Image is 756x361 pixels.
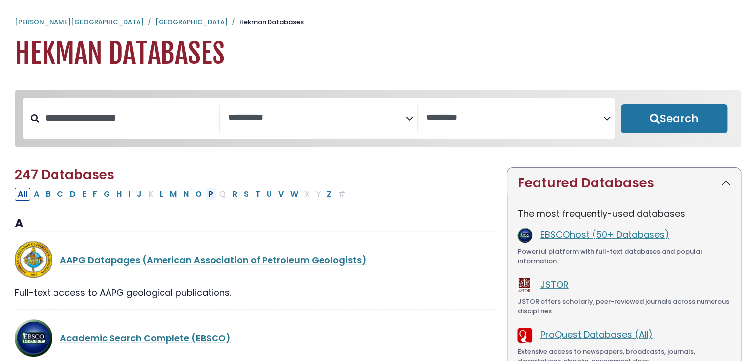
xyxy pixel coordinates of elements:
button: Filter Results M [167,188,180,201]
a: JSTOR [540,278,568,291]
button: Filter Results R [229,188,240,201]
button: Filter Results J [134,188,145,201]
div: JSTOR offers scholarly, peer-reviewed journals across numerous disciplines. [517,297,731,316]
button: Filter Results B [43,188,54,201]
button: Filter Results D [67,188,79,201]
button: Submit for Search Results [621,104,727,133]
button: Filter Results E [79,188,89,201]
button: Filter Results L [157,188,166,201]
button: Filter Results Z [324,188,335,201]
button: All [15,188,30,201]
button: Filter Results V [275,188,287,201]
li: Hekman Databases [228,17,304,27]
button: Filter Results S [241,188,252,201]
div: Alpha-list to filter by first letter of database name [15,187,349,200]
a: [PERSON_NAME][GEOGRAPHIC_DATA] [15,17,144,27]
button: Filter Results H [113,188,125,201]
button: Featured Databases [507,168,741,199]
span: 247 Databases [15,166,114,183]
button: Filter Results I [125,188,133,201]
textarea: Search [228,113,406,123]
button: Filter Results W [287,188,301,201]
button: Filter Results G [101,188,113,201]
button: Filter Results N [180,188,192,201]
button: Filter Results U [264,188,275,201]
h1: Hekman Databases [15,37,741,70]
a: EBSCOhost (50+ Databases) [540,228,669,241]
a: AAPG Datapages (American Association of Petroleum Geologists) [60,254,367,266]
nav: Search filters [15,90,741,147]
nav: breadcrumb [15,17,741,27]
button: Filter Results C [54,188,66,201]
p: The most frequently-used databases [517,207,731,220]
textarea: Search [426,113,603,123]
button: Filter Results O [192,188,205,201]
a: [GEOGRAPHIC_DATA] [155,17,228,27]
h3: A [15,217,495,231]
button: Filter Results T [252,188,263,201]
a: ProQuest Databases (All) [540,328,652,341]
input: Search database by title or keyword [39,110,219,126]
div: Powerful platform with full-text databases and popular information. [517,247,731,266]
button: Filter Results P [205,188,216,201]
button: Filter Results A [31,188,42,201]
div: Full-text access to AAPG geological publications. [15,286,495,299]
button: Filter Results F [90,188,100,201]
a: Academic Search Complete (EBSCO) [60,332,231,344]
